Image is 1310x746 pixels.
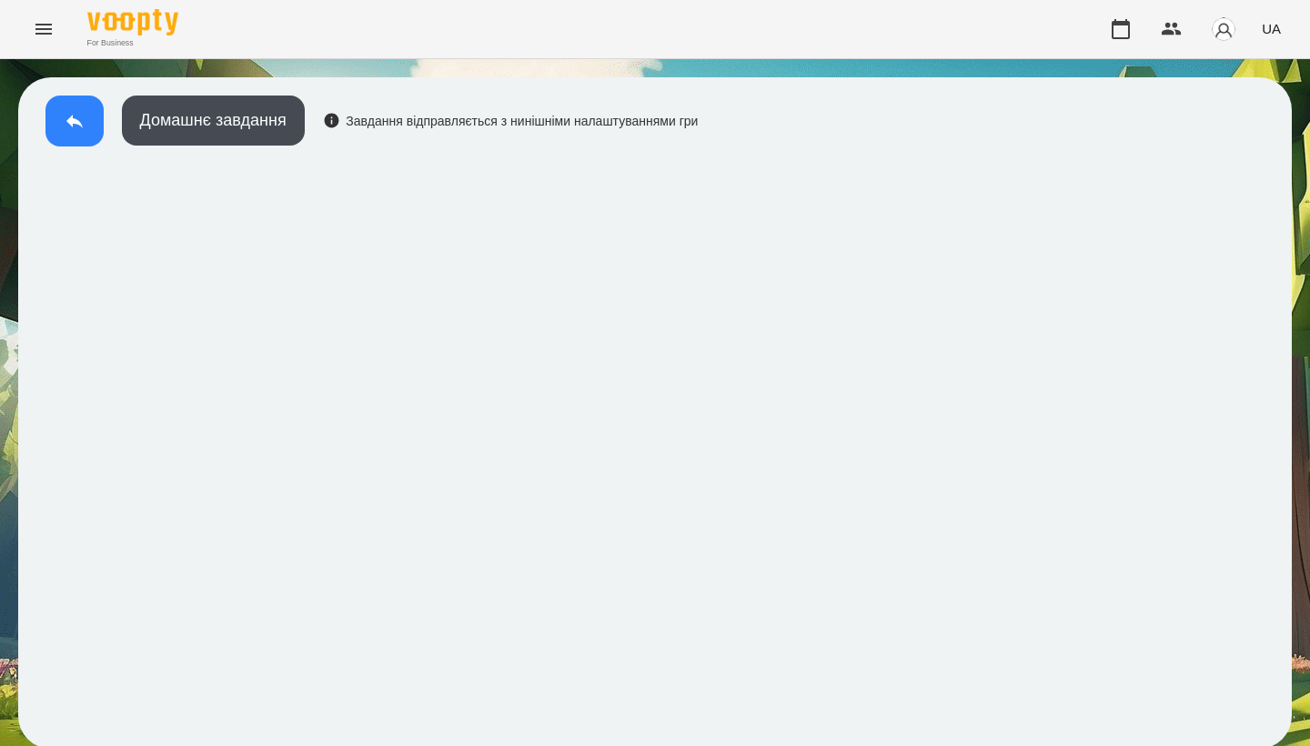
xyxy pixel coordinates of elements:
[87,37,178,49] span: For Business
[122,96,305,146] button: Домашнє завдання
[1255,12,1288,45] button: UA
[87,9,178,35] img: Voopty Logo
[323,112,699,130] div: Завдання відправляється з нинішніми налаштуваннями гри
[1211,16,1236,42] img: avatar_s.png
[22,7,65,51] button: Menu
[1262,19,1281,38] span: UA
